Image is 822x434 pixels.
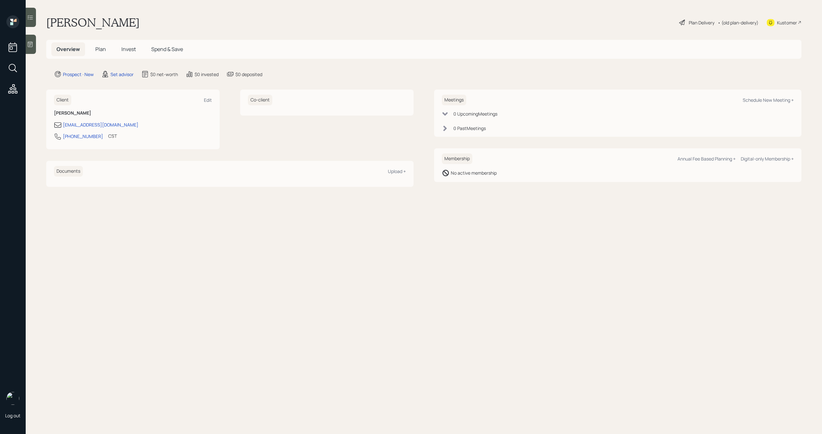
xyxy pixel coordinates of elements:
div: $0 net-worth [150,71,178,78]
h6: Meetings [442,95,466,105]
div: • (old plan-delivery) [718,19,758,26]
div: Digital-only Membership + [741,156,794,162]
div: Edit [204,97,212,103]
div: 0 Past Meeting s [453,125,486,132]
h6: Client [54,95,71,105]
div: 0 Upcoming Meeting s [453,110,497,117]
h6: [PERSON_NAME] [54,110,212,116]
div: Annual Fee Based Planning + [678,156,736,162]
div: Plan Delivery [689,19,714,26]
span: Overview [57,46,80,53]
div: No active membership [451,169,497,176]
div: $0 invested [195,71,219,78]
span: Plan [95,46,106,53]
h6: Co-client [248,95,272,105]
span: Invest [121,46,136,53]
div: Upload + [388,168,406,174]
div: [EMAIL_ADDRESS][DOMAIN_NAME] [63,121,138,128]
span: Spend & Save [151,46,183,53]
h1: [PERSON_NAME] [46,15,140,30]
div: Kustomer [777,19,797,26]
div: Set advisor [110,71,134,78]
h6: Documents [54,166,83,177]
div: Schedule New Meeting + [743,97,794,103]
div: CST [108,133,117,139]
div: $0 deposited [235,71,262,78]
div: [PHONE_NUMBER] [63,133,103,140]
img: michael-russo-headshot.png [6,392,19,405]
h6: Membership [442,153,472,164]
div: Log out [5,412,21,419]
div: Prospect · New [63,71,94,78]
